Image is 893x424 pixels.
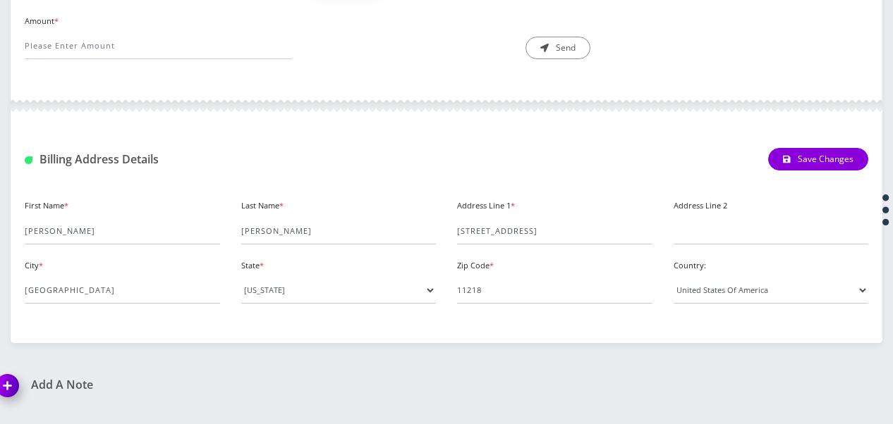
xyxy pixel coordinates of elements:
label: City [25,260,43,272]
label: Amount [25,15,292,27]
button: Send [526,37,590,59]
input: Address Line 1 [457,218,652,244]
label: Zip Code [457,260,494,272]
input: Please Enter Amount [25,32,292,59]
label: First Name [25,200,68,212]
img: Billing Address Detail [25,156,32,164]
label: Address Line 1 [457,200,515,212]
button: Save Changes [768,148,868,170]
input: First Name [25,218,220,244]
label: Address Line 2 [674,200,727,212]
label: Last Name [241,200,284,212]
input: City [25,277,220,304]
input: Zip [457,277,652,304]
label: State [241,260,264,272]
label: Country: [674,260,706,272]
h1: Billing Address Details [25,153,292,166]
input: Last Name [241,218,437,244]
